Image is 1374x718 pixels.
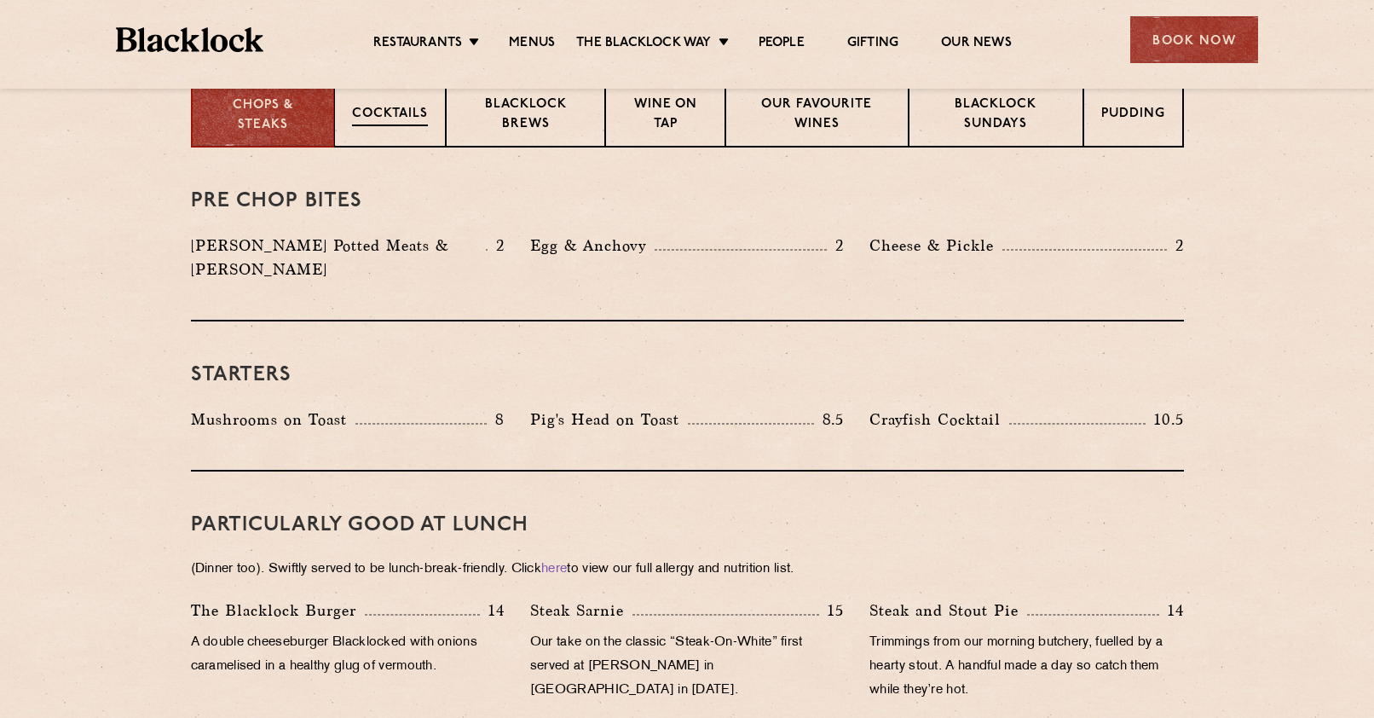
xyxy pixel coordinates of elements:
[191,631,505,679] p: A double cheeseburger Blacklocked with onions caramelised in a healthy glug of vermouth.
[623,96,707,136] p: Wine on Tap
[576,35,711,54] a: The Blacklock Way
[191,364,1184,386] h3: Starters
[530,631,844,703] p: Our take on the classic “Steak-On-White” first served at [PERSON_NAME] in [GEOGRAPHIC_DATA] in [D...
[191,558,1184,582] p: (Dinner too). Swiftly served to be lunch-break-friendly. Click to view our full allergy and nutri...
[191,234,486,281] p: [PERSON_NAME] Potted Meats & [PERSON_NAME]
[1159,599,1184,622] p: 14
[487,408,505,431] p: 8
[464,96,588,136] p: Blacklock Brews
[827,235,844,257] p: 2
[759,35,805,54] a: People
[191,408,355,431] p: Mushrooms on Toast
[541,563,567,576] a: here
[191,190,1184,212] h3: Pre Chop Bites
[869,631,1183,703] p: Trimmings from our morning butchery, fuelled by a hearty stout. A handful made a day so catch the...
[509,35,555,54] a: Menus
[530,599,632,622] p: Steak Sarnie
[191,599,365,622] p: The Blacklock Burger
[530,408,688,431] p: Pig's Head on Toast
[488,235,505,257] p: 2
[191,514,1184,536] h3: PARTICULARLY GOOD AT LUNCH
[1130,16,1258,63] div: Book Now
[480,599,505,622] p: 14
[116,27,263,52] img: BL_Textured_Logo-footer-cropped.svg
[743,96,891,136] p: Our favourite wines
[927,96,1065,136] p: Blacklock Sundays
[352,105,428,126] p: Cocktails
[530,234,655,258] p: Egg & Anchovy
[1101,105,1165,126] p: Pudding
[210,96,316,135] p: Chops & Steaks
[847,35,898,54] a: Gifting
[1146,408,1183,431] p: 10.5
[869,599,1027,622] p: Steak and Stout Pie
[1167,235,1184,257] p: 2
[814,408,845,431] p: 8.5
[373,35,462,54] a: Restaurants
[869,234,1002,258] p: Cheese & Pickle
[819,599,844,622] p: 15
[869,408,1009,431] p: Crayfish Cocktail
[941,35,1012,54] a: Our News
